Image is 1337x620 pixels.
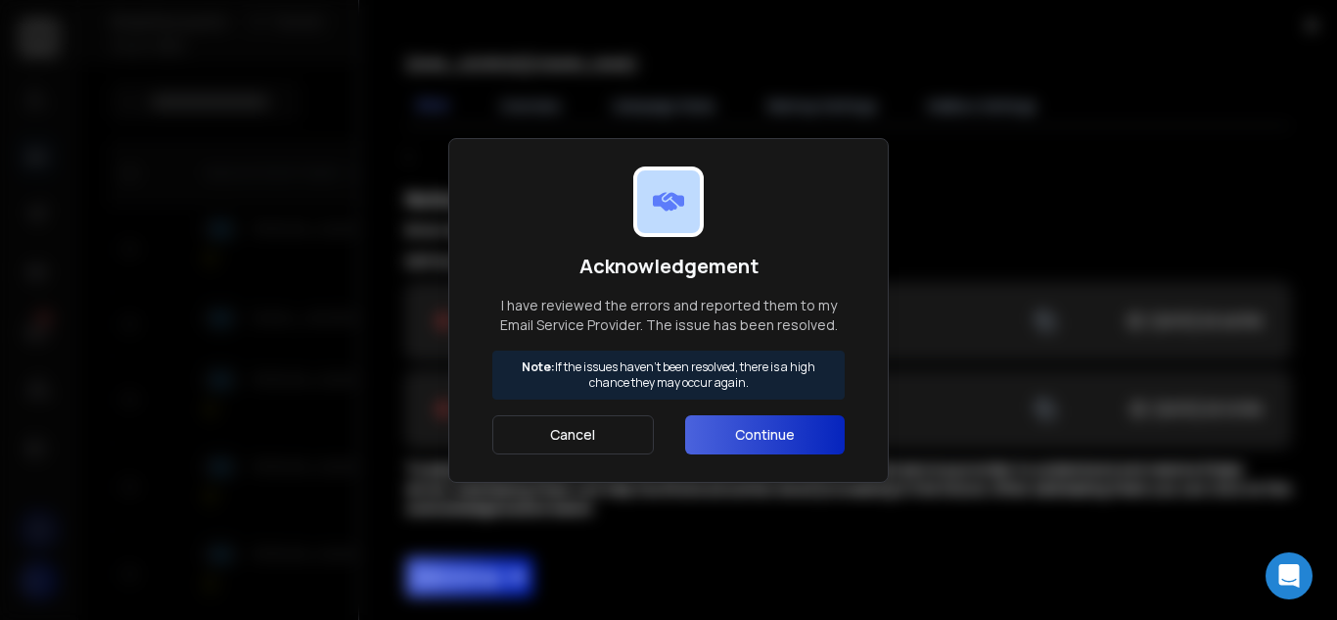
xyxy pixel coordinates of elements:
button: Cancel [492,415,654,454]
div: Open Intercom Messenger [1266,552,1313,599]
div: ; [406,142,1290,596]
strong: Note: [522,358,555,375]
button: Continue [685,415,845,454]
h1: Acknowledgement [492,253,845,280]
p: If the issues haven't been resolved, there is a high chance they may occur again. [501,359,836,391]
p: I have reviewed the errors and reported them to my Email Service Provider. The issue has been res... [492,296,845,335]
